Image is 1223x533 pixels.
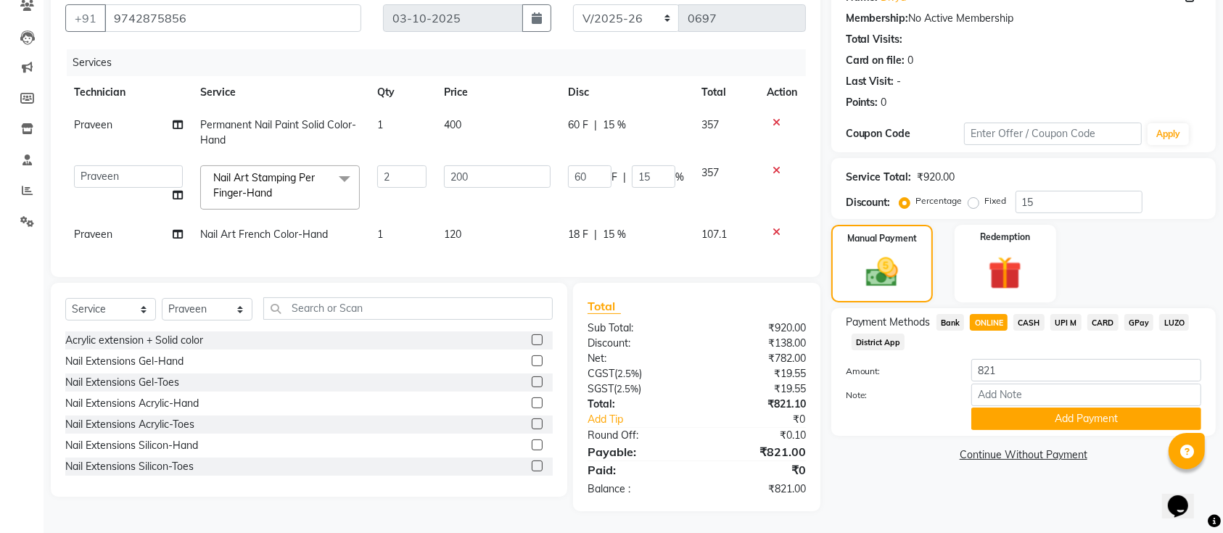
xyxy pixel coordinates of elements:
[588,367,614,380] span: CGST
[559,76,693,109] th: Disc
[577,351,696,366] div: Net:
[696,381,816,397] div: ₹19.55
[588,382,614,395] span: SGST
[971,408,1201,430] button: Add Payment
[846,195,891,210] div: Discount:
[577,412,717,427] a: Add Tip
[65,396,199,411] div: Nail Extensions Acrylic-Hand
[970,314,1008,331] span: ONLINE
[74,118,112,131] span: Praveen
[444,228,461,241] span: 120
[846,11,909,26] div: Membership:
[696,366,816,381] div: ₹19.55
[985,194,1007,207] label: Fixed
[846,315,931,330] span: Payment Methods
[978,252,1032,294] img: _gift.svg
[192,76,368,109] th: Service
[1162,475,1208,518] iframe: chat widget
[971,359,1201,381] input: Amount
[964,123,1142,145] input: Enter Offer / Coupon Code
[846,53,905,68] div: Card on file:
[594,227,597,242] span: |
[65,375,179,390] div: Nail Extensions Gel-Toes
[588,299,621,314] span: Total
[846,126,964,141] div: Coupon Code
[577,336,696,351] div: Discount:
[577,321,696,336] div: Sub Total:
[908,53,914,68] div: 0
[1050,314,1082,331] span: UPI M
[617,383,638,394] span: 2.5%
[936,314,965,331] span: Bank
[1087,314,1119,331] span: CARD
[1159,314,1189,331] span: LUZO
[263,297,553,320] input: Search or Scan
[1124,314,1154,331] span: GPay
[696,397,816,412] div: ₹821.10
[568,117,588,133] span: 60 F
[435,76,559,109] th: Price
[577,366,696,381] div: ( )
[577,461,696,479] div: Paid:
[758,76,806,109] th: Action
[617,368,639,379] span: 2.5%
[696,321,816,336] div: ₹920.00
[693,76,758,109] th: Total
[846,95,878,110] div: Points:
[65,459,194,474] div: Nail Extensions Silicon-Toes
[701,166,719,179] span: 357
[834,447,1213,463] a: Continue Without Payment
[1148,123,1189,145] button: Apply
[444,118,461,131] span: 400
[65,76,192,109] th: Technician
[200,118,356,146] span: Permanent Nail Paint Solid Color-Hand
[846,32,903,47] div: Total Visits:
[881,95,887,110] div: 0
[897,74,902,89] div: -
[918,170,955,185] div: ₹920.00
[1013,314,1045,331] span: CASH
[696,428,816,443] div: ₹0.10
[65,333,203,348] div: Acrylic extension + Solid color
[846,170,912,185] div: Service Total:
[623,170,626,185] span: |
[577,381,696,397] div: ( )
[701,228,727,241] span: 107.1
[200,228,328,241] span: Nail Art French Color-Hand
[377,228,383,241] span: 1
[65,4,106,32] button: +91
[65,354,184,369] div: Nail Extensions Gel-Hand
[577,428,696,443] div: Round Off:
[104,4,361,32] input: Search by Name/Mobile/Email/Code
[852,334,905,350] span: District App
[846,74,894,89] div: Last Visit:
[696,443,816,460] div: ₹821.00
[594,117,597,133] span: |
[847,232,917,245] label: Manual Payment
[603,227,626,242] span: 15 %
[696,336,816,351] div: ₹138.00
[377,118,383,131] span: 1
[835,365,960,378] label: Amount:
[696,482,816,497] div: ₹821.00
[971,384,1201,406] input: Add Note
[577,443,696,460] div: Payable:
[846,11,1201,26] div: No Active Membership
[577,482,696,497] div: Balance :
[368,76,435,109] th: Qty
[213,171,315,199] span: Nail Art Stamping Per Finger-Hand
[568,227,588,242] span: 18 F
[603,117,626,133] span: 15 %
[696,351,816,366] div: ₹782.00
[717,412,817,427] div: ₹0
[577,397,696,412] div: Total:
[67,49,817,76] div: Services
[65,417,194,432] div: Nail Extensions Acrylic-Toes
[696,461,816,479] div: ₹0
[856,254,908,291] img: _cash.svg
[74,228,112,241] span: Praveen
[835,389,960,402] label: Note:
[272,186,279,199] a: x
[611,170,617,185] span: F
[675,170,684,185] span: %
